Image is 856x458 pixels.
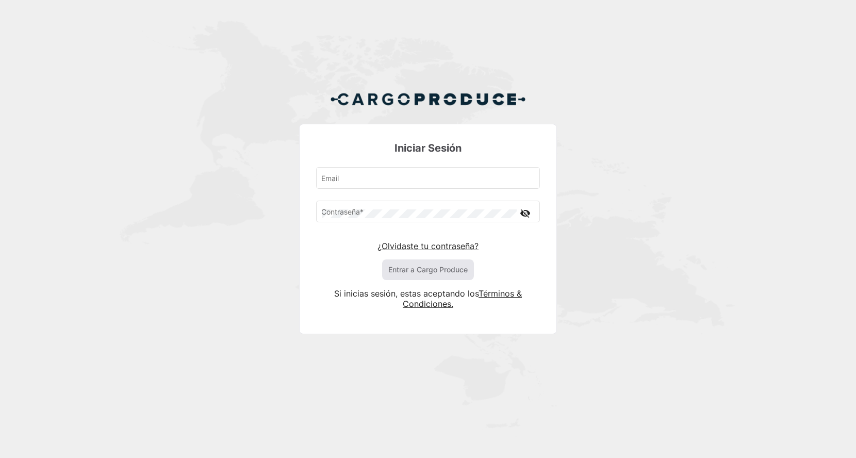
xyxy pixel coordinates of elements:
[330,87,526,111] img: Cargo Produce Logo
[334,288,479,299] span: Si inicias sesión, estas aceptando los
[403,288,522,309] a: Términos & Condiciones.
[377,241,479,251] a: ¿Olvidaste tu contraseña?
[316,141,540,155] h3: Iniciar Sesión
[519,207,532,220] mat-icon: visibility_off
